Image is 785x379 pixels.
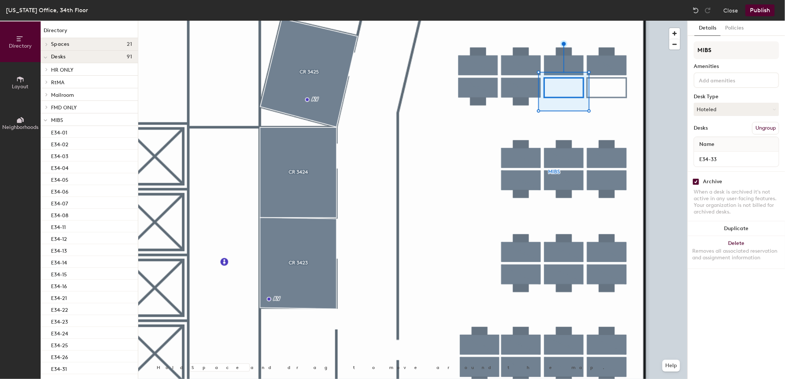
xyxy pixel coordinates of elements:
p: E34-16 [51,281,67,290]
p: E34-15 [51,269,67,278]
span: RtMA [51,79,64,86]
button: Duplicate [688,221,785,236]
span: Desks [51,54,65,60]
p: E34-12 [51,234,67,242]
span: Spaces [51,41,69,47]
p: E34-05 [51,175,68,183]
p: E34-13 [51,246,67,254]
p: E34-01 [51,127,67,136]
button: Publish [745,4,775,16]
div: Amenities [694,64,779,69]
p: E34-02 [51,139,68,148]
p: E34-23 [51,317,68,325]
button: Details [694,21,721,36]
div: Archive [703,179,722,185]
img: Undo [692,7,700,14]
p: E34-11 [51,222,66,231]
p: E34-24 [51,328,68,337]
p: E34-26 [51,352,68,361]
p: E34-31 [51,364,67,372]
button: DeleteRemoves all associated reservation and assignment information [688,236,785,269]
span: 21 [127,41,132,47]
button: Help [662,360,680,372]
span: 91 [127,54,132,60]
button: Hoteled [694,103,779,116]
div: When a desk is archived it's not active in any user-facing features. Your organization is not bil... [694,189,779,215]
p: E34-25 [51,340,68,349]
button: Policies [721,21,748,36]
p: E34-21 [51,293,67,301]
p: E34-22 [51,305,68,313]
p: E34-06 [51,187,68,195]
span: Directory [9,43,32,49]
div: Desks [694,125,708,131]
button: Ungroup [752,122,779,134]
div: Removes all associated reservation and assignment information [692,248,781,261]
p: E34-07 [51,198,68,207]
div: [US_STATE] Office, 34th Floor [6,6,88,15]
p: E34-04 [51,163,68,171]
p: E34-14 [51,257,67,266]
span: Neighborhoods [2,124,38,130]
span: Layout [12,83,29,90]
span: MIBS [51,117,63,123]
span: Name [696,138,718,151]
p: E34-08 [51,210,68,219]
h1: Directory [41,27,138,38]
button: Close [723,4,738,16]
img: Redo [704,7,711,14]
span: Mailroom [51,92,74,98]
input: Add amenities [697,75,764,84]
p: E34-03 [51,151,68,160]
div: Desk Type [694,94,779,100]
span: FMD ONLY [51,105,77,111]
span: HR ONLY [51,67,74,73]
input: Unnamed desk [696,154,777,164]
